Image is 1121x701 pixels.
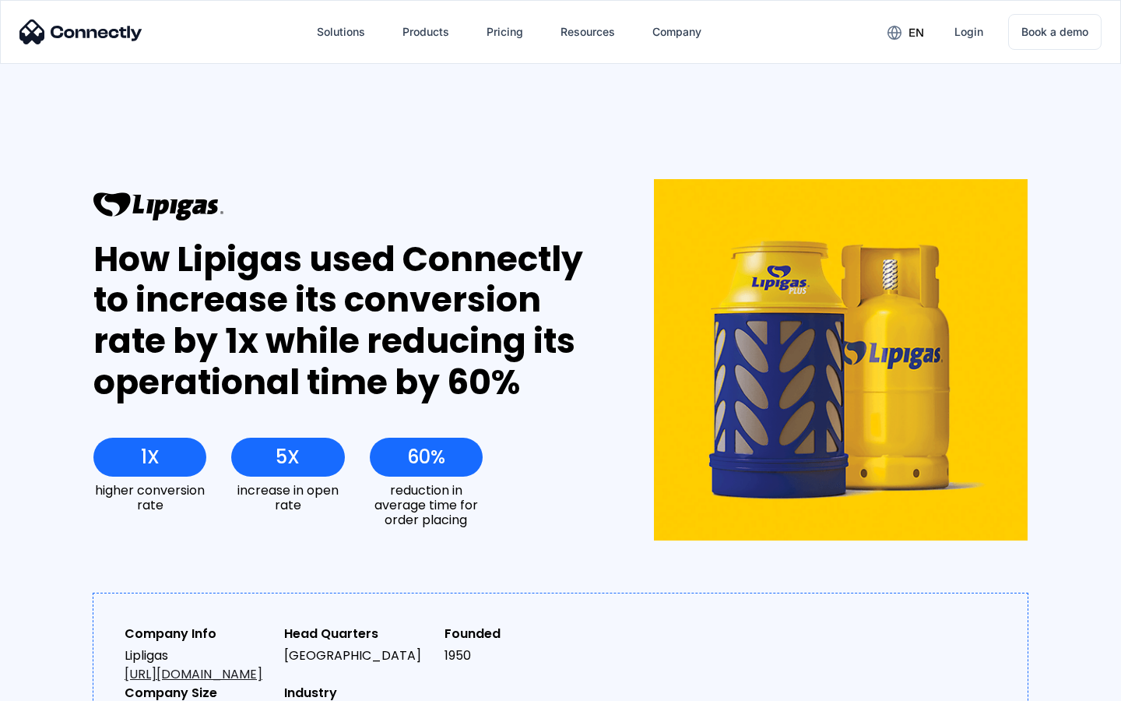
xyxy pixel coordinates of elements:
div: Company Info [125,625,272,643]
div: Founded [445,625,592,643]
div: Pricing [487,21,523,43]
div: Login [954,21,983,43]
a: Pricing [474,13,536,51]
div: higher conversion rate [93,483,206,513]
div: Resources [560,21,615,43]
div: How Lipigas used Connectly to increase its conversion rate by 1x while reducing its operational t... [93,239,597,403]
div: 1X [141,446,160,468]
div: en [908,22,924,44]
div: 5X [276,446,300,468]
div: Head Quarters [284,625,431,643]
div: reduction in average time for order placing [370,483,483,528]
div: 1950 [445,646,592,665]
div: [GEOGRAPHIC_DATA] [284,646,431,665]
div: Company [652,21,701,43]
a: [URL][DOMAIN_NAME] [125,665,262,683]
a: Book a demo [1008,14,1102,50]
img: Connectly Logo [19,19,142,44]
div: 60% [407,446,445,468]
div: increase in open rate [231,483,344,513]
aside: Language selected: English [16,674,93,696]
div: Lipligas [125,646,272,684]
a: Login [942,13,996,51]
div: Products [402,21,449,43]
ul: Language list [31,674,93,696]
div: Solutions [317,21,365,43]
